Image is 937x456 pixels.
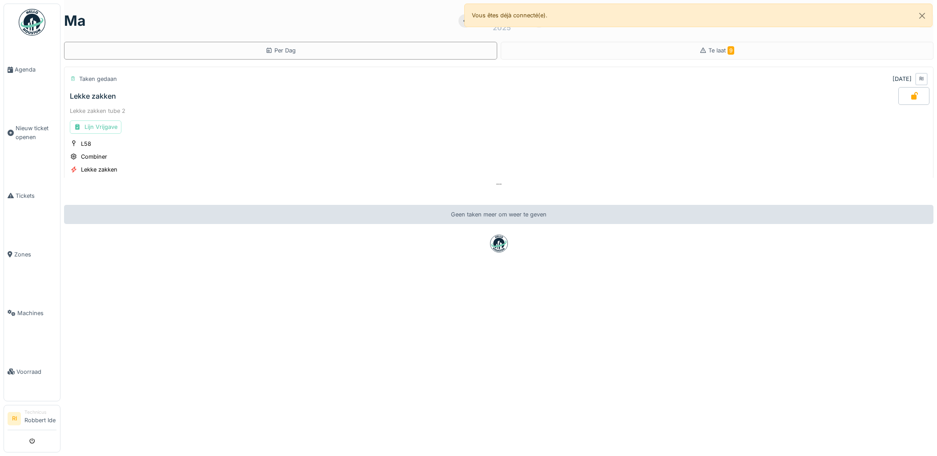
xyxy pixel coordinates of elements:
[19,9,45,36] img: Badge_color-CXgf-gQk.svg
[708,47,734,54] span: Te laat
[4,40,60,99] a: Agenda
[4,99,60,166] a: Nieuw ticket openen
[17,309,56,317] span: Machines
[70,120,121,133] div: Lijn Vrijgave
[81,165,117,174] div: Lekke zakken
[70,92,116,100] div: Lekke zakken
[64,205,933,224] div: Geen taken meer om weer te geven
[728,46,734,55] span: 9
[24,409,56,428] li: Robbert Ide
[81,140,91,148] div: L58
[490,235,508,252] img: badge-BVDL4wpA.svg
[493,22,511,33] div: 2025
[14,250,56,259] span: Zones
[24,409,56,416] div: Technicus
[8,412,21,425] li: RI
[893,75,912,83] div: [DATE]
[15,65,56,74] span: Agenda
[915,73,928,85] div: RI
[8,409,56,430] a: RI TechnicusRobbert Ide
[16,124,56,141] span: Nieuw ticket openen
[16,368,56,376] span: Voorraad
[464,4,933,27] div: Vous êtes déjà connecté(e).
[4,342,60,401] a: Voorraad
[265,46,296,55] div: Per Dag
[64,12,86,29] h1: ma
[4,166,60,225] a: Tickets
[4,284,60,342] a: Machines
[912,4,932,28] button: Close
[4,225,60,284] a: Zones
[79,75,117,83] div: Taken gedaan
[16,192,56,200] span: Tickets
[81,152,107,161] div: Combiner
[70,107,928,115] div: Lekke zakken tube 2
